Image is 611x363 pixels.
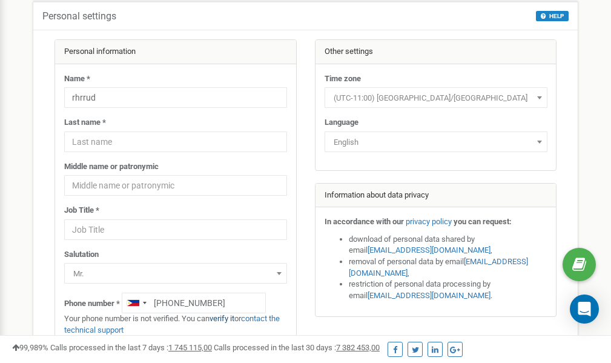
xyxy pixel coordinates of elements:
[329,134,543,151] span: English
[12,343,48,352] span: 99,989%
[325,87,547,108] span: (UTC-11:00) Pacific/Midway
[214,343,380,352] span: Calls processed in the last 30 days :
[349,257,528,278] a: [EMAIL_ADDRESS][DOMAIN_NAME]
[64,87,287,108] input: Name
[64,175,287,196] input: Middle name or patronymic
[349,234,547,256] li: download of personal data shared by email ,
[50,343,212,352] span: Calls processed in the last 7 days :
[64,249,99,261] label: Salutation
[325,73,361,85] label: Time zone
[64,314,280,335] a: contact the technical support
[349,256,547,279] li: removal of personal data by email ,
[64,73,90,85] label: Name *
[536,11,569,21] button: HELP
[325,217,404,226] strong: In accordance with our
[64,313,287,336] p: Your phone number is not verified. You can or
[349,279,547,301] li: restriction of personal data processing by email .
[42,11,116,22] h5: Personal settings
[325,132,547,152] span: English
[329,90,543,107] span: (UTC-11:00) Pacific/Midway
[64,132,287,152] input: Last name
[336,343,380,352] u: 7 382 453,00
[68,265,283,282] span: Mr.
[64,219,287,240] input: Job Title
[406,217,452,226] a: privacy policy
[325,117,358,128] label: Language
[168,343,212,352] u: 1 745 115,00
[64,263,287,284] span: Mr.
[454,217,512,226] strong: you can request:
[122,293,266,313] input: +1-800-555-55-55
[368,291,490,300] a: [EMAIL_ADDRESS][DOMAIN_NAME]
[122,293,150,313] div: Telephone country code
[368,245,490,255] a: [EMAIL_ADDRESS][DOMAIN_NAME]
[55,40,296,64] div: Personal information
[570,295,599,324] div: Open Intercom Messenger
[64,161,159,173] label: Middle name or patronymic
[315,184,557,208] div: Information about data privacy
[64,205,99,216] label: Job Title *
[210,314,234,323] a: verify it
[315,40,557,64] div: Other settings
[64,298,120,310] label: Phone number *
[64,117,106,128] label: Last name *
